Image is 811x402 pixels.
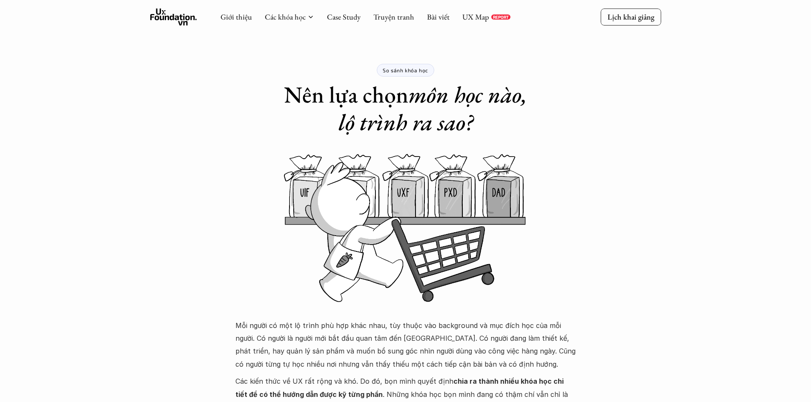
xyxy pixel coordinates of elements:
[338,80,533,137] em: môn học nào, lộ trình ra sao?
[235,377,565,398] strong: chia ra thành nhiều khóa học chi tiết để có thể hướng dẫn được kỹ từng phần
[265,12,306,22] a: Các khóa học
[235,319,576,371] p: Mỗi người có một lộ trình phù hợp khác nhau, tùy thuộc vào background và mục đích học của mỗi ngư...
[221,12,252,22] a: Giới thiệu
[462,12,489,22] a: UX Map
[601,9,661,25] a: Lịch khai giảng
[383,67,428,73] p: So sánh khóa học
[608,12,654,22] p: Lịch khai giảng
[327,12,361,22] a: Case Study
[427,12,450,22] a: Bài viết
[493,14,509,20] p: REPORT
[274,81,538,136] h1: Nên lựa chọn
[373,12,414,22] a: Truyện tranh
[491,14,510,20] a: REPORT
